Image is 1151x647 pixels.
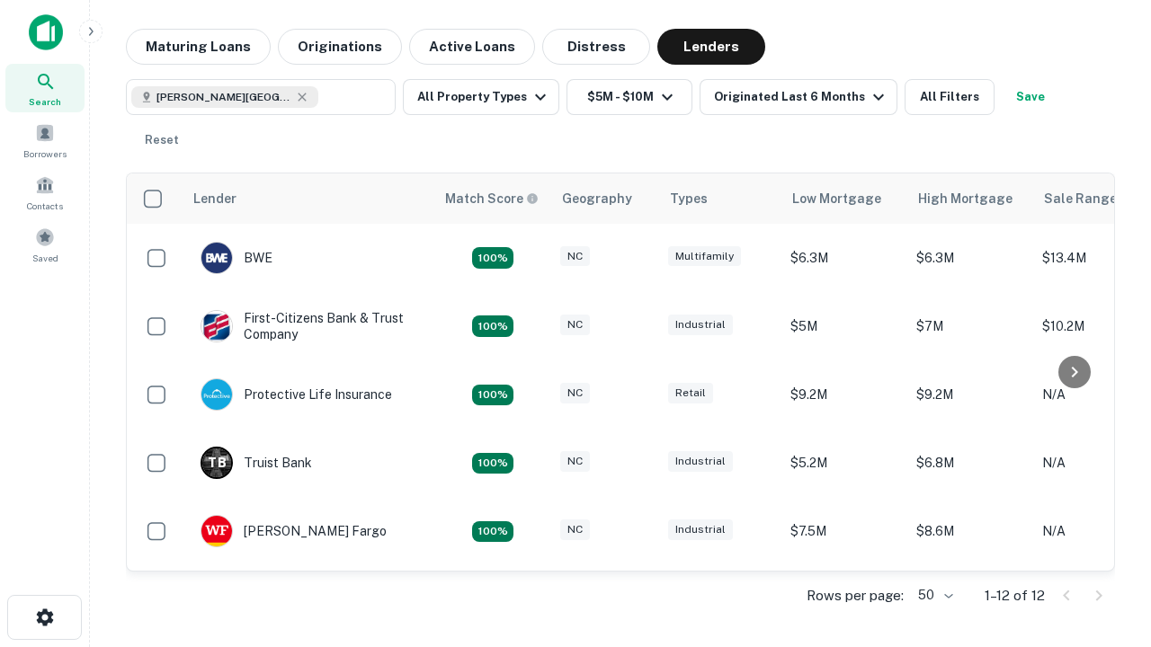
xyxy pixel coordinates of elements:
button: Maturing Loans [126,29,271,65]
h6: Match Score [445,189,535,208]
img: picture [201,379,232,410]
td: $9.2M [781,360,907,429]
button: All Filters [905,79,995,115]
div: NC [560,315,590,335]
th: Lender [183,173,434,224]
td: $6.3M [781,224,907,292]
div: Truist Bank [201,447,312,479]
td: $6.3M [907,224,1033,292]
p: T B [208,454,226,473]
th: Low Mortgage [781,173,907,224]
div: NC [560,451,590,472]
div: Matching Properties: 3, hasApolloMatch: undefined [472,453,513,474]
button: Originated Last 6 Months [700,79,897,115]
th: Capitalize uses an advanced AI algorithm to match your search with the best lender. The match sco... [434,173,551,224]
iframe: Chat Widget [1061,503,1151,589]
button: Reset [133,122,191,158]
div: Capitalize uses an advanced AI algorithm to match your search with the best lender. The match sco... [445,189,539,208]
div: Retail [668,383,713,403]
div: Matching Properties: 2, hasApolloMatch: undefined [472,315,513,337]
button: Originations [278,29,402,65]
div: Geography [562,188,632,209]
div: NC [560,383,590,403]
td: $6.8M [907,429,1033,497]
img: capitalize-icon.png [29,14,63,50]
div: Sale Range [1044,188,1117,209]
div: Multifamily [668,246,741,267]
div: NC [560,246,590,267]
div: High Mortgage [918,188,1013,209]
div: Industrial [668,451,733,472]
div: 50 [911,582,956,608]
th: Types [659,173,781,224]
div: BWE [201,242,272,274]
span: [PERSON_NAME][GEOGRAPHIC_DATA], [GEOGRAPHIC_DATA] [156,89,291,105]
img: picture [201,243,232,273]
div: Industrial [668,519,733,540]
th: Geography [551,173,659,224]
a: Borrowers [5,116,85,164]
a: Contacts [5,168,85,217]
div: NC [560,519,590,540]
img: picture [201,311,232,341]
span: Saved [32,251,58,265]
span: Contacts [27,199,63,213]
td: $7.5M [781,497,907,565]
div: Types [670,188,708,209]
td: $7M [907,292,1033,360]
div: Matching Properties: 2, hasApolloMatch: undefined [472,521,513,543]
a: Search [5,64,85,112]
td: $8.8M [907,565,1033,634]
button: Distress [542,29,650,65]
a: Saved [5,220,85,269]
button: Save your search to get updates of matches that match your search criteria. [1002,79,1059,115]
div: Protective Life Insurance [201,378,392,411]
td: $9.2M [907,360,1033,429]
div: Matching Properties: 2, hasApolloMatch: undefined [472,247,513,269]
button: Active Loans [409,29,535,65]
th: High Mortgage [907,173,1033,224]
div: Industrial [668,315,733,335]
div: [PERSON_NAME] Fargo [201,515,387,547]
p: 1–12 of 12 [985,585,1045,607]
button: $5M - $10M [567,79,692,115]
div: Originated Last 6 Months [714,86,889,108]
td: $5.2M [781,429,907,497]
button: Lenders [657,29,765,65]
div: Low Mortgage [792,188,881,209]
span: Borrowers [23,146,67,161]
img: picture [201,516,232,546]
td: $8.8M [781,565,907,634]
div: First-citizens Bank & Trust Company [201,310,416,342]
button: All Property Types [403,79,559,115]
div: Matching Properties: 2, hasApolloMatch: undefined [472,385,513,406]
td: $8.6M [907,497,1033,565]
span: Search [29,94,61,109]
p: Rows per page: [807,585,904,607]
div: Lender [193,188,236,209]
td: $5M [781,292,907,360]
